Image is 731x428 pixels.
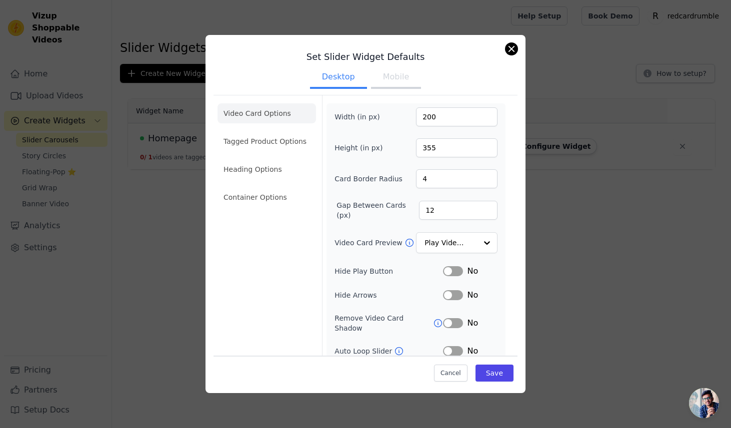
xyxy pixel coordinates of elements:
button: Cancel [434,364,467,381]
span: No [467,265,478,277]
h3: Set Slider Widget Defaults [213,51,517,63]
label: Auto Loop Slider [334,346,394,356]
label: Card Border Radius [334,174,402,184]
li: Video Card Options [217,103,316,123]
button: Close modal [505,43,517,55]
span: No [467,289,478,301]
button: Save [475,364,513,381]
span: No [467,345,478,357]
span: No [467,317,478,329]
div: Open chat [689,388,719,418]
label: Width (in px) [334,112,389,122]
button: Desktop [310,67,367,89]
label: Remove Video Card Shadow [334,313,433,333]
label: Height (in px) [334,143,389,153]
label: Gap Between Cards (px) [336,200,419,220]
label: Hide Arrows [334,290,443,300]
button: Mobile [371,67,421,89]
li: Container Options [217,187,316,207]
label: Hide Play Button [334,266,443,276]
li: Tagged Product Options [217,131,316,151]
li: Heading Options [217,159,316,179]
label: Video Card Preview [334,238,404,248]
